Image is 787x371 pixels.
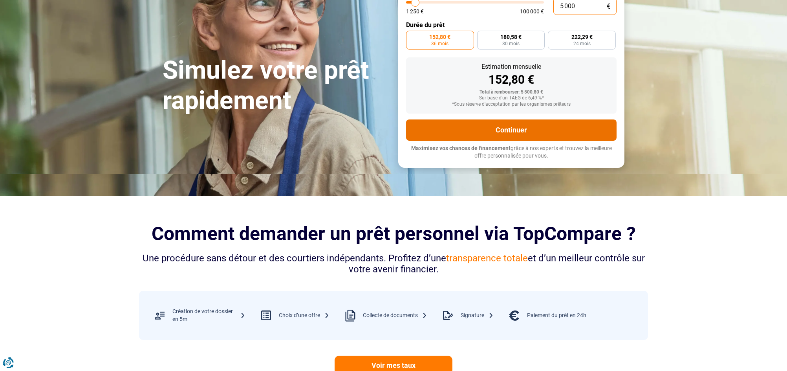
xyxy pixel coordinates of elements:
[406,119,617,141] button: Continuer
[412,74,610,86] div: 152,80 €
[573,41,591,46] span: 24 mois
[406,9,424,14] span: 1 250 €
[406,21,617,29] label: Durée du prêt
[571,34,593,40] span: 222,29 €
[461,312,494,320] div: Signature
[607,3,610,10] span: €
[172,308,245,323] div: Création de votre dossier en 5m
[412,102,610,107] div: *Sous réserve d'acceptation par les organismes prêteurs
[279,312,329,320] div: Choix d’une offre
[412,96,610,101] div: Sur base d'un TAEG de 6,49 %*
[502,41,520,46] span: 30 mois
[412,90,610,95] div: Total à rembourser: 5 500,80 €
[446,253,528,264] span: transparence totale
[163,55,389,116] h1: Simulez votre prêt rapidement
[363,312,427,320] div: Collecte de documents
[500,34,522,40] span: 180,58 €
[406,145,617,160] p: grâce à nos experts et trouvez la meilleure offre personnalisée pour vous.
[411,145,511,151] span: Maximisez vos chances de financement
[520,9,544,14] span: 100 000 €
[139,253,648,275] div: Une procédure sans détour et des courtiers indépendants. Profitez d’une et d’un meilleur contrôle...
[431,41,448,46] span: 36 mois
[527,312,586,320] div: Paiement du prêt en 24h
[412,64,610,70] div: Estimation mensuelle
[139,223,648,244] h2: Comment demander un prêt personnel via TopCompare ?
[429,34,450,40] span: 152,80 €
